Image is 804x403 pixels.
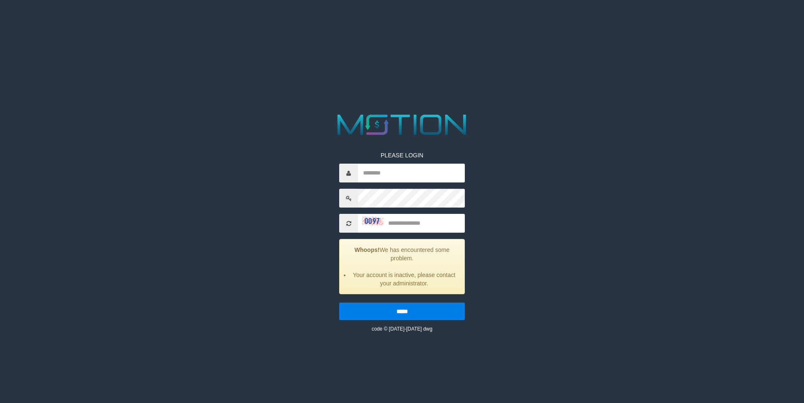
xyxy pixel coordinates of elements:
[332,111,472,139] img: MOTION_logo.png
[339,151,465,159] p: PLEASE LOGIN
[355,246,380,253] strong: Whoops!
[371,326,432,332] small: code © [DATE]-[DATE] dwg
[339,239,465,294] div: We has encountered some problem.
[362,217,383,225] img: captcha
[350,271,458,287] li: Your account is inactive, please contact your administrator.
